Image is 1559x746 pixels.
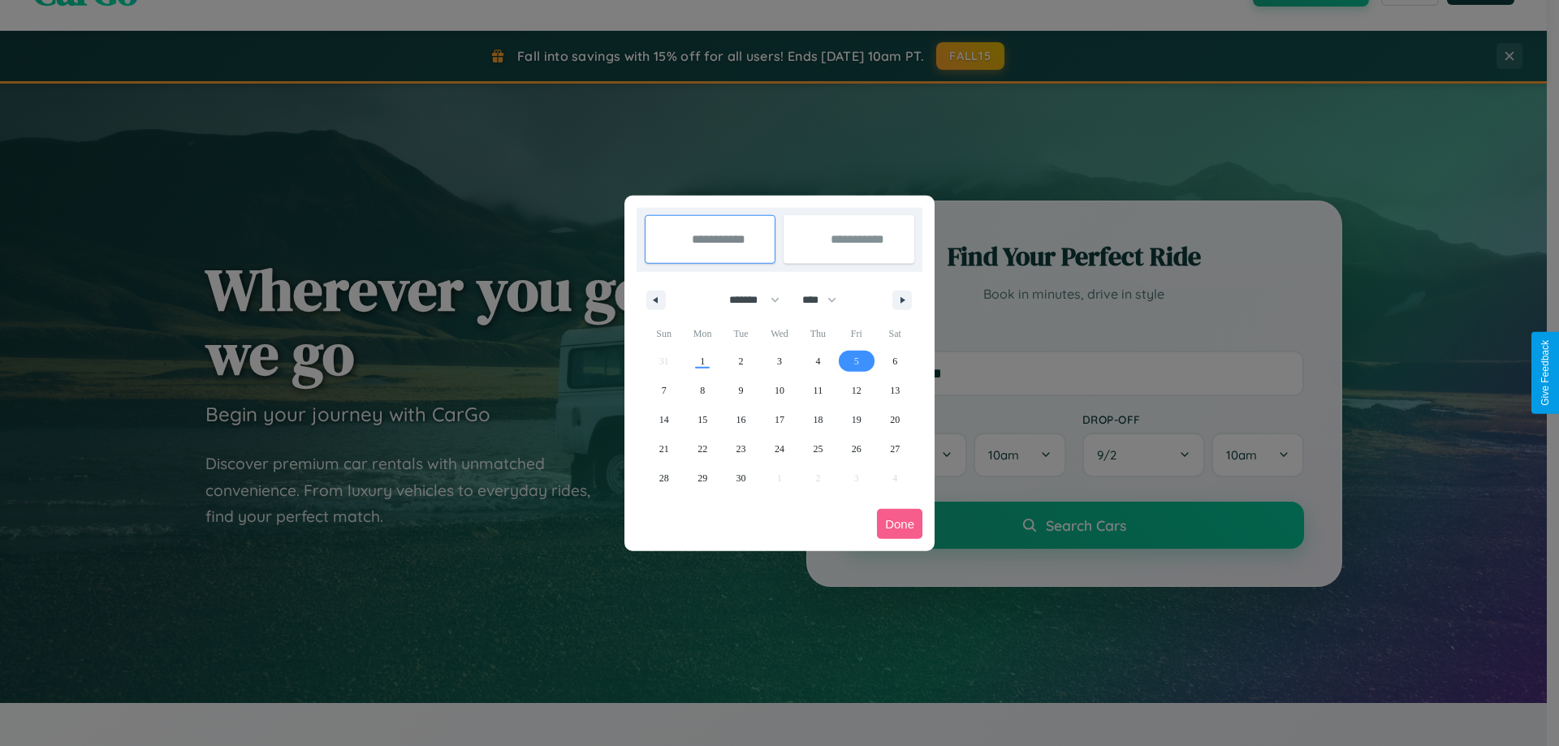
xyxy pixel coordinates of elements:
[799,376,837,405] button: 11
[760,321,798,347] span: Wed
[683,464,721,493] button: 29
[837,405,875,434] button: 19
[736,405,746,434] span: 16
[876,405,914,434] button: 20
[722,434,760,464] button: 23
[683,434,721,464] button: 22
[722,464,760,493] button: 30
[739,376,744,405] span: 9
[645,405,683,434] button: 14
[645,376,683,405] button: 7
[1540,340,1551,406] div: Give Feedback
[814,376,823,405] span: 11
[854,347,859,376] span: 5
[876,434,914,464] button: 27
[877,509,922,539] button: Done
[683,321,721,347] span: Mon
[683,376,721,405] button: 8
[722,347,760,376] button: 2
[659,434,669,464] span: 21
[683,405,721,434] button: 15
[736,434,746,464] span: 23
[736,464,746,493] span: 30
[700,376,705,405] span: 8
[813,434,823,464] span: 25
[645,464,683,493] button: 28
[739,347,744,376] span: 2
[700,347,705,376] span: 1
[775,376,784,405] span: 10
[697,464,707,493] span: 29
[799,321,837,347] span: Thu
[876,321,914,347] span: Sat
[645,321,683,347] span: Sun
[892,347,897,376] span: 6
[799,434,837,464] button: 25
[662,376,667,405] span: 7
[815,347,820,376] span: 4
[837,434,875,464] button: 26
[775,405,784,434] span: 17
[645,434,683,464] button: 21
[659,405,669,434] span: 14
[852,405,862,434] span: 19
[890,434,900,464] span: 27
[697,405,707,434] span: 15
[890,405,900,434] span: 20
[777,347,782,376] span: 3
[775,434,784,464] span: 24
[760,405,798,434] button: 17
[683,347,721,376] button: 1
[837,347,875,376] button: 5
[659,464,669,493] span: 28
[722,376,760,405] button: 9
[852,376,862,405] span: 12
[697,434,707,464] span: 22
[799,347,837,376] button: 4
[722,405,760,434] button: 16
[799,405,837,434] button: 18
[722,321,760,347] span: Tue
[852,434,862,464] span: 26
[760,347,798,376] button: 3
[837,321,875,347] span: Fri
[813,405,823,434] span: 18
[876,376,914,405] button: 13
[876,347,914,376] button: 6
[760,434,798,464] button: 24
[837,376,875,405] button: 12
[890,376,900,405] span: 13
[760,376,798,405] button: 10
